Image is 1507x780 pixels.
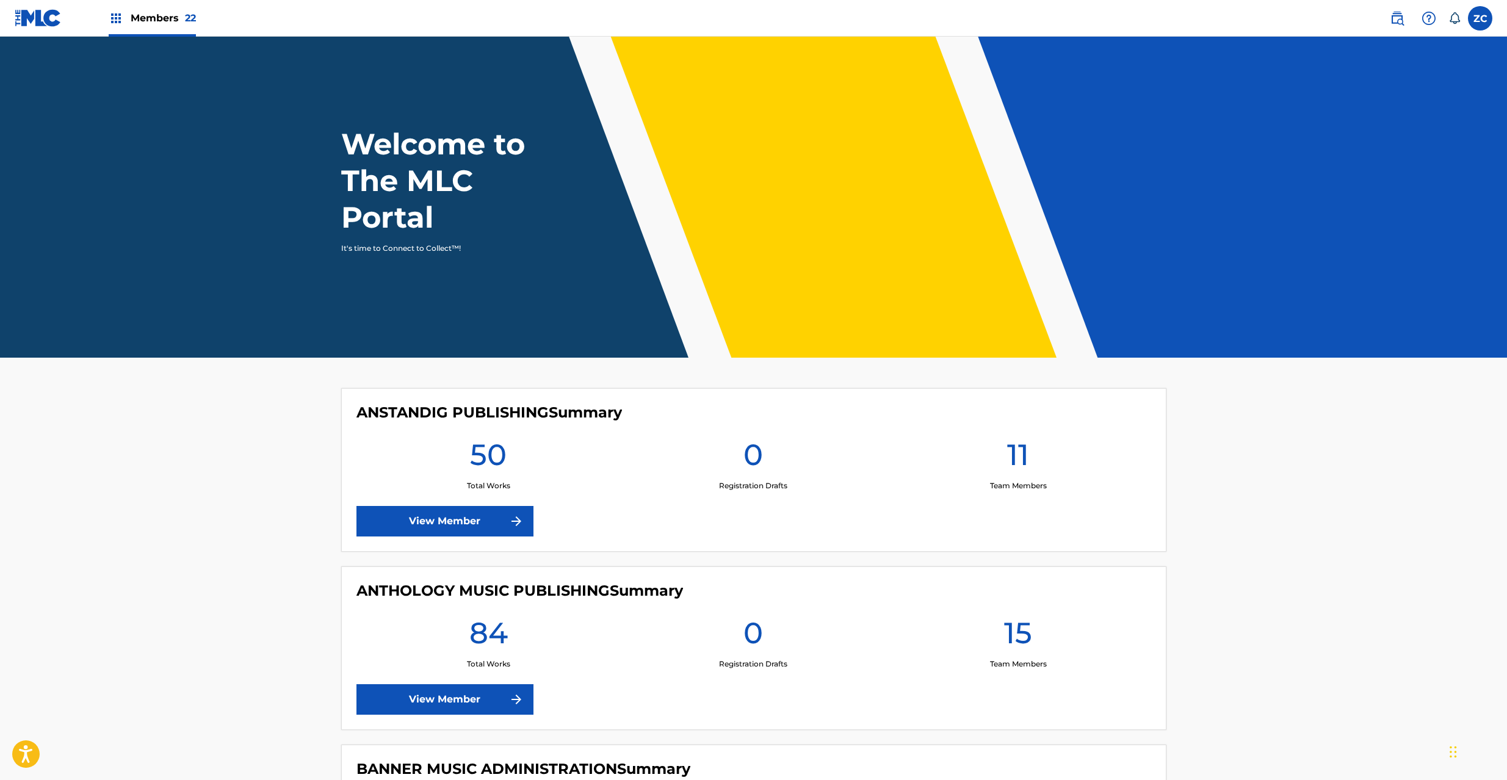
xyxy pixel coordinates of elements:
[1422,11,1436,26] img: help
[341,126,569,236] h1: Welcome to The MLC Portal
[990,480,1047,491] p: Team Members
[1448,12,1461,24] div: Notifications
[990,659,1047,670] p: Team Members
[719,659,787,670] p: Registration Drafts
[185,12,196,24] span: 22
[15,9,62,27] img: MLC Logo
[719,480,787,491] p: Registration Drafts
[1473,545,1507,643] iframe: Resource Center
[1417,6,1441,31] div: Help
[1446,721,1507,780] iframe: Chat Widget
[469,615,508,659] h1: 84
[356,684,533,715] a: View Member
[1004,615,1032,659] h1: 15
[109,11,123,26] img: Top Rightsholders
[356,582,683,600] h4: ANTHOLOGY MUSIC PUBLISHING
[470,436,507,480] h1: 50
[341,243,553,254] p: It's time to Connect to Collect™!
[1450,734,1457,770] div: Drag
[743,615,763,659] h1: 0
[509,514,524,529] img: f7272a7cc735f4ea7f67.svg
[1468,6,1492,31] div: User Menu
[356,760,690,778] h4: BANNER MUSIC ADMINISTRATION
[743,436,763,480] h1: 0
[509,692,524,707] img: f7272a7cc735f4ea7f67.svg
[467,659,510,670] p: Total Works
[131,11,196,25] span: Members
[1385,6,1409,31] a: Public Search
[356,403,622,422] h4: ANSTANDIG PUBLISHING
[1007,436,1029,480] h1: 11
[356,506,533,536] a: View Member
[1390,11,1404,26] img: search
[467,480,510,491] p: Total Works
